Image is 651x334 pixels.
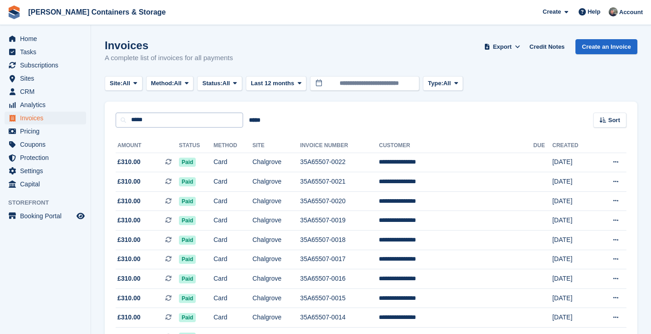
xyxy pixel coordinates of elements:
span: Sort [608,116,620,125]
span: Type: [428,79,443,88]
td: Card [214,250,252,269]
span: Status: [202,79,222,88]
a: menu [5,138,86,151]
span: £310.00 [117,254,141,264]
span: Help [588,7,600,16]
h1: Invoices [105,39,233,51]
span: £310.00 [117,216,141,225]
td: Card [214,153,252,172]
td: 35A65507-0021 [300,172,379,192]
img: stora-icon-8386f47178a22dfd0bd8f6a31ec36ba5ce8667c1dd55bd0f319d3a0aa187defe.svg [7,5,21,19]
td: [DATE] [552,288,595,308]
span: £310.00 [117,235,141,245]
span: Paid [179,216,196,225]
a: Credit Notes [526,39,568,54]
a: menu [5,46,86,58]
td: 35A65507-0018 [300,231,379,250]
span: £310.00 [117,274,141,283]
th: Amount [116,139,179,153]
td: Card [214,211,252,231]
td: 35A65507-0019 [300,211,379,231]
p: A complete list of invoices for all payments [105,53,233,63]
th: Created [552,139,595,153]
td: Card [214,288,252,308]
td: Chalgrove [252,191,300,211]
span: Create [543,7,561,16]
td: 35A65507-0016 [300,269,379,289]
span: £310.00 [117,157,141,167]
span: Paid [179,236,196,245]
span: All [174,79,182,88]
td: Card [214,231,252,250]
td: [DATE] [552,211,595,231]
img: Adam Greenhalgh [609,7,618,16]
span: Paid [179,158,196,167]
td: 35A65507-0022 [300,153,379,172]
span: Home [20,32,75,45]
td: [DATE] [552,250,595,269]
td: [DATE] [552,191,595,211]
span: £310.00 [117,293,141,303]
th: Invoice Number [300,139,379,153]
a: menu [5,164,86,177]
span: Account [619,8,643,17]
td: [DATE] [552,172,595,192]
th: Customer [379,139,533,153]
td: Chalgrove [252,172,300,192]
span: All [443,79,451,88]
th: Site [252,139,300,153]
td: Card [214,172,252,192]
span: All [122,79,130,88]
a: Create an Invoice [575,39,637,54]
button: Site: All [105,76,142,91]
span: Paid [179,177,196,186]
a: menu [5,112,86,124]
td: Chalgrove [252,250,300,269]
td: Chalgrove [252,288,300,308]
span: All [223,79,230,88]
td: Chalgrove [252,153,300,172]
td: [DATE] [552,153,595,172]
span: CRM [20,85,75,98]
a: Preview store [75,211,86,221]
span: Coupons [20,138,75,151]
span: Capital [20,178,75,190]
span: Invoices [20,112,75,124]
span: Paid [179,294,196,303]
span: Storefront [8,198,91,207]
a: menu [5,125,86,138]
span: Analytics [20,98,75,111]
span: Paid [179,313,196,322]
span: Settings [20,164,75,177]
td: Chalgrove [252,211,300,231]
a: menu [5,85,86,98]
th: Method [214,139,252,153]
td: Card [214,269,252,289]
td: [DATE] [552,269,595,289]
span: Method: [151,79,174,88]
td: 35A65507-0017 [300,250,379,269]
a: menu [5,72,86,85]
button: Type: All [423,76,463,91]
td: 35A65507-0015 [300,288,379,308]
th: Status [179,139,214,153]
span: £310.00 [117,313,141,322]
td: [DATE] [552,231,595,250]
span: Last 12 months [251,79,294,88]
button: Export [482,39,522,54]
a: menu [5,210,86,222]
td: Card [214,191,252,211]
td: 35A65507-0014 [300,308,379,328]
span: Protection [20,151,75,164]
button: Last 12 months [246,76,306,91]
a: menu [5,32,86,45]
td: Card [214,308,252,328]
span: Tasks [20,46,75,58]
span: £310.00 [117,177,141,186]
span: Subscriptions [20,59,75,72]
td: Chalgrove [252,308,300,328]
span: Booking Portal [20,210,75,222]
span: Paid [179,274,196,283]
span: Sites [20,72,75,85]
a: menu [5,59,86,72]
